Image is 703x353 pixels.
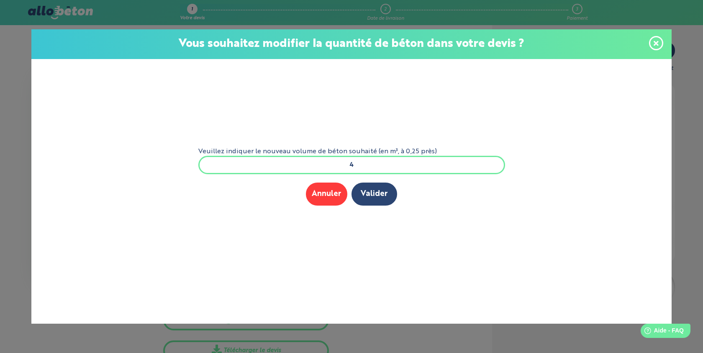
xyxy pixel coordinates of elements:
button: Valider [351,183,397,206]
iframe: Help widget launcher [629,320,694,344]
p: Vous souhaitez modifier la quantité de béton dans votre devis ? [40,38,663,51]
input: xxx [198,156,505,174]
label: Veuillez indiquer le nouveau volume de béton souhaité (en m³, à 0,25 près) [198,148,505,155]
button: Annuler [306,183,347,206]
